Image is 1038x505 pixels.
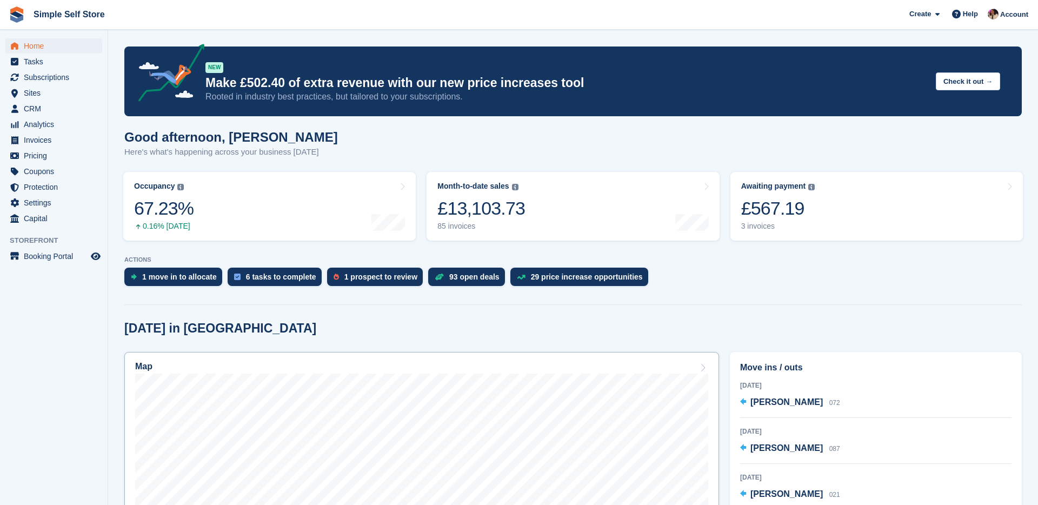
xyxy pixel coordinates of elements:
a: menu [5,132,102,148]
img: price_increase_opportunities-93ffe204e8149a01c8c9dc8f82e8f89637d9d84a8eef4429ea346261dce0b2c0.svg [517,275,525,280]
h2: [DATE] in [GEOGRAPHIC_DATA] [124,321,316,336]
div: [DATE] [740,473,1012,482]
a: menu [5,148,102,163]
div: NEW [205,62,223,73]
a: [PERSON_NAME] 021 [740,488,840,502]
a: 1 move in to allocate [124,268,228,291]
span: CRM [24,101,89,116]
div: 29 price increase opportunities [531,273,643,281]
a: menu [5,101,102,116]
span: Create [909,9,931,19]
div: Occupancy [134,182,175,191]
img: icon-info-grey-7440780725fd019a000dd9b08b2336e03edf1995a4989e88bcd33f0948082b44.svg [512,184,518,190]
span: Settings [24,195,89,210]
div: Awaiting payment [741,182,806,191]
a: menu [5,180,102,195]
a: menu [5,211,102,226]
p: ACTIONS [124,256,1022,263]
a: menu [5,117,102,132]
a: 29 price increase opportunities [510,268,654,291]
span: Booking Portal [24,249,89,264]
img: prospect-51fa495bee0391a8d652442698ab0144808aea92771e9ea1ae160a38d050c398.svg [334,274,339,280]
img: task-75834270c22a3079a89374b754ae025e5fb1db73e45f91037f5363f120a921f8.svg [234,274,241,280]
h2: Move ins / outs [740,361,1012,374]
img: move_ins_to_allocate_icon-fdf77a2bb77ea45bf5b3d319d69a93e2d87916cf1d5bf7949dd705db3b84f3ca.svg [131,274,137,280]
span: Analytics [24,117,89,132]
span: Capital [24,211,89,226]
a: menu [5,70,102,85]
span: Storefront [10,235,108,246]
span: 087 [829,445,840,453]
a: [PERSON_NAME] 072 [740,396,840,410]
a: Preview store [89,250,102,263]
div: 85 invoices [437,222,525,231]
span: 072 [829,399,840,407]
div: £567.19 [741,197,815,220]
p: Rooted in industry best practices, but tailored to your subscriptions. [205,91,927,103]
div: 67.23% [134,197,194,220]
span: [PERSON_NAME] [750,443,823,453]
img: Scott McCutcheon [988,9,999,19]
img: icon-info-grey-7440780725fd019a000dd9b08b2336e03edf1995a4989e88bcd33f0948082b44.svg [808,184,815,190]
span: [PERSON_NAME] [750,397,823,407]
div: 93 open deals [449,273,500,281]
span: Coupons [24,164,89,179]
div: [DATE] [740,381,1012,390]
p: Here's what's happening across your business [DATE] [124,146,338,158]
a: menu [5,249,102,264]
span: Account [1000,9,1028,20]
button: Check it out → [936,72,1000,90]
img: icon-info-grey-7440780725fd019a000dd9b08b2336e03edf1995a4989e88bcd33f0948082b44.svg [177,184,184,190]
div: 1 move in to allocate [142,273,217,281]
h1: Good afternoon, [PERSON_NAME] [124,130,338,144]
a: Month-to-date sales £13,103.73 85 invoices [427,172,719,241]
a: Occupancy 67.23% 0.16% [DATE] [123,172,416,241]
a: 1 prospect to review [327,268,428,291]
a: menu [5,85,102,101]
a: 6 tasks to complete [228,268,327,291]
span: 021 [829,491,840,499]
div: 1 prospect to review [344,273,417,281]
a: menu [5,38,102,54]
img: deal-1b604bf984904fb50ccaf53a9ad4b4a5d6e5aea283cecdc64d6e3604feb123c2.svg [435,273,444,281]
span: Subscriptions [24,70,89,85]
a: menu [5,164,102,179]
div: 3 invoices [741,222,815,231]
div: 6 tasks to complete [246,273,316,281]
div: 0.16% [DATE] [134,222,194,231]
div: Month-to-date sales [437,182,509,191]
a: Awaiting payment £567.19 3 invoices [730,172,1023,241]
a: 93 open deals [428,268,510,291]
a: menu [5,54,102,69]
div: [DATE] [740,427,1012,436]
p: Make £502.40 of extra revenue with our new price increases tool [205,75,927,91]
a: [PERSON_NAME] 087 [740,442,840,456]
span: Invoices [24,132,89,148]
span: Tasks [24,54,89,69]
span: Help [963,9,978,19]
h2: Map [135,362,152,371]
span: Home [24,38,89,54]
img: stora-icon-8386f47178a22dfd0bd8f6a31ec36ba5ce8667c1dd55bd0f319d3a0aa187defe.svg [9,6,25,23]
span: Protection [24,180,89,195]
span: Pricing [24,148,89,163]
span: Sites [24,85,89,101]
a: menu [5,195,102,210]
img: price-adjustments-announcement-icon-8257ccfd72463d97f412b2fc003d46551f7dbcb40ab6d574587a9cd5c0d94... [129,44,205,105]
a: Simple Self Store [29,5,109,23]
span: [PERSON_NAME] [750,489,823,499]
div: £13,103.73 [437,197,525,220]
